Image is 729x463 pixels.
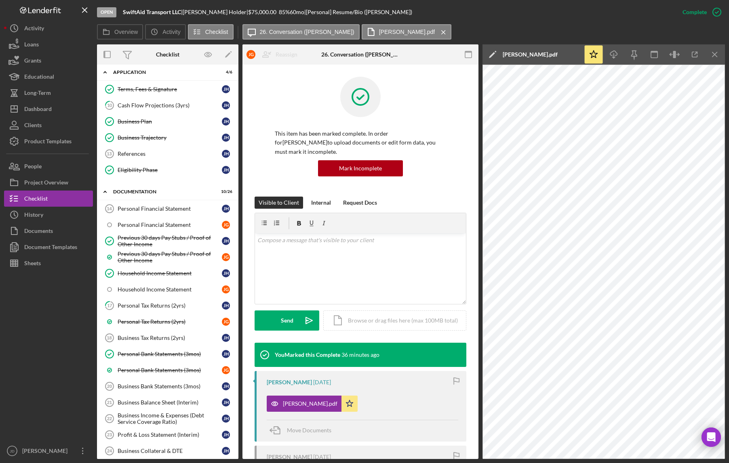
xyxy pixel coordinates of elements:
[276,46,297,63] div: Reassign
[101,297,234,314] a: 17Personal Tax Returns (2yrs)JH
[205,29,228,35] label: Checklist
[101,146,234,162] a: 13ReferencesJH
[4,133,93,149] button: Product Templates
[114,29,138,35] label: Overview
[4,223,93,239] button: Documents
[107,448,112,453] tspan: 24
[255,310,319,331] button: Send
[156,51,179,58] div: Checklist
[379,29,435,35] label: [PERSON_NAME].pdf
[24,85,51,103] div: Long-Term
[218,189,232,194] div: 10 / 26
[304,9,412,15] div: | [Personal] Resume/Bio ([PERSON_NAME])
[118,318,222,325] div: Personal Tax Returns (2yrs)
[4,20,93,36] a: Activity
[101,249,234,265] a: Previous 30 days Pay Stubs / Proof of Other IncomeJG
[118,205,222,212] div: Personal Financial Statement
[107,206,112,211] tspan: 14
[183,9,248,15] div: [PERSON_NAME] Holder |
[290,9,304,15] div: 60 mo
[24,239,77,257] div: Document Templates
[24,133,72,151] div: Product Templates
[222,166,230,174] div: J H
[24,255,41,273] div: Sheets
[118,235,222,247] div: Previous 30 days Pay Stubs / Proof of Other Income
[674,4,725,20] button: Complete
[275,352,340,358] div: You Marked this Complete
[162,29,180,35] label: Activity
[222,431,230,439] div: J H
[222,221,230,229] div: J G
[24,174,68,193] div: Project Overview
[118,270,222,277] div: Household Income Statement
[222,398,230,406] div: J H
[222,318,230,326] div: J G
[283,400,337,407] div: [PERSON_NAME].pdf
[101,113,234,130] a: Business PlanJH
[118,167,222,173] div: Eligibility Phase
[24,117,42,135] div: Clients
[101,130,234,146] a: Business TrajectoryJH
[343,197,377,209] div: Request Docs
[267,420,339,440] button: Move Documents
[222,447,230,455] div: J H
[222,350,230,358] div: J H
[259,197,299,209] div: Visible to Client
[24,20,44,38] div: Activity
[118,86,222,92] div: Terms, Fees & Signature
[4,69,93,85] button: Educational
[4,239,93,255] button: Document Templates
[242,46,306,63] button: JGReassign
[118,302,222,309] div: Personal Tax Returns (2yrs)
[24,101,52,119] div: Dashboard
[339,197,381,209] button: Request Docs
[107,335,112,340] tspan: 18
[107,416,112,421] tspan: 22
[4,191,93,207] button: Checklist
[101,443,234,459] a: 24Business Collateral & DTEJH
[118,134,222,141] div: Business Trajectory
[145,24,185,40] button: Activity
[321,51,400,58] div: 26. Conversation ([PERSON_NAME])
[113,189,212,194] div: Documentation
[503,51,558,58] div: [PERSON_NAME].pdf
[222,415,230,423] div: J H
[4,174,93,191] button: Project Overview
[118,286,222,293] div: Household Income Statement
[4,443,93,459] button: JD[PERSON_NAME]
[4,117,93,133] button: Clients
[101,394,234,411] a: 21Business Balance Sheet (Interim)JH
[267,396,358,412] button: [PERSON_NAME].pdf
[101,162,234,178] a: Eligibility PhaseJH
[4,255,93,271] button: Sheets
[24,36,39,54] div: Loans
[24,207,43,225] div: History
[101,346,234,362] a: Personal Bank Statements (3mos)JH
[222,85,230,93] div: J H
[118,251,222,264] div: Previous 30 days Pay Stubs / Proof of Other Income
[247,50,255,59] div: J G
[311,197,331,209] div: Internal
[97,7,116,17] div: Open
[4,85,93,101] button: Long-Term
[101,411,234,427] a: 22Business Income & Expenses (Debt Service Coverage Ratio)JH
[107,432,112,437] tspan: 23
[222,285,230,293] div: J G
[118,351,222,357] div: Personal Bank Statements (3mos)
[101,314,234,330] a: Personal Tax Returns (2yrs)JG
[4,158,93,174] a: People
[702,427,721,447] div: Open Intercom Messenger
[97,24,143,40] button: Overview
[101,201,234,217] a: 14Personal Financial StatementJH
[101,281,234,297] a: Household Income StatementJG
[267,454,312,460] div: [PERSON_NAME]
[222,334,230,342] div: J H
[4,52,93,69] a: Grants
[118,151,222,157] div: References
